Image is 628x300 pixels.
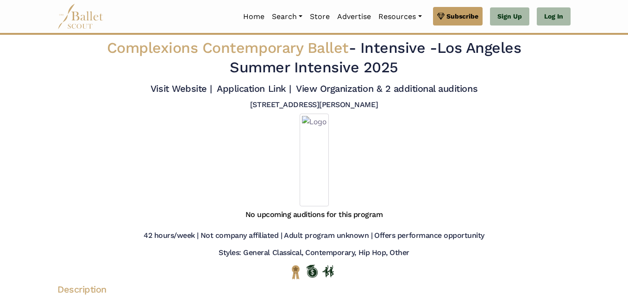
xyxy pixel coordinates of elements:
h5: No upcoming auditions for this program [245,210,383,220]
span: Intensive - [360,39,437,57]
h4: Description [50,283,578,295]
img: In Person [322,265,334,277]
a: Subscribe [433,7,483,26]
a: Visit Website | [151,83,212,94]
h5: Adult program unknown | [284,231,372,241]
h5: [STREET_ADDRESS][PERSON_NAME] [250,100,378,110]
a: Application Link | [217,83,291,94]
img: Offers Scholarship [306,265,318,278]
img: gem.svg [437,11,445,21]
a: Search [268,7,306,26]
img: National [290,265,301,279]
a: Resources [375,7,425,26]
h5: Not company affiliated | [201,231,282,241]
a: Home [239,7,268,26]
h2: - Los Angeles Summer Intensive 2025 [101,38,527,77]
a: Sign Up [490,7,529,26]
span: Complexions Contemporary Ballet [107,39,349,57]
a: Advertise [333,7,375,26]
a: View Organization & 2 additional auditions [296,83,477,94]
h5: Offers performance opportunity [374,231,484,241]
span: Subscribe [446,11,478,21]
h5: 42 hours/week | [144,231,199,241]
a: Store [306,7,333,26]
h5: Styles: General Classical, Contemporary, Hip Hop, Other [219,248,409,258]
img: Logo [300,114,329,206]
a: Log In [537,7,571,26]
